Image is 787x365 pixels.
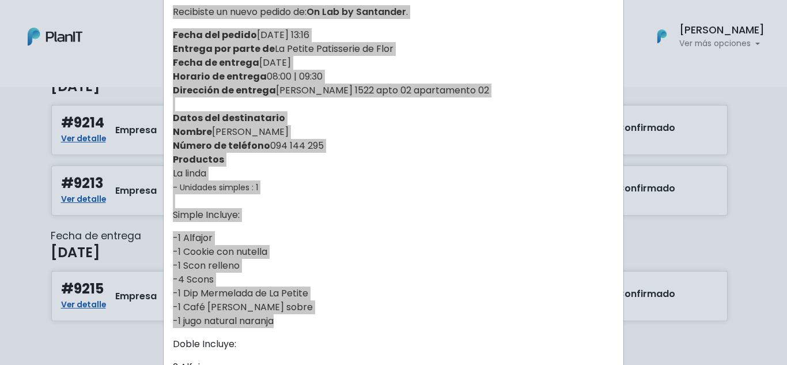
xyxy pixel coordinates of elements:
label: La Petite Patisserie de Flor [173,42,393,56]
p: Recibiste un nuevo pedido de: . [173,5,614,19]
div: ¿Necesitás ayuda? [59,11,166,33]
span: On Lab by Santander [307,5,406,18]
p: -1 Alfajor -1 Cookie con nutella -1 Scon relleno -4 Scons -1 Dip Mermelada de La Petite -1 Café [... [173,231,614,328]
strong: Nombre [173,125,212,138]
strong: Dirección de entrega [173,84,276,97]
strong: Productos [173,153,224,166]
strong: Fecha del pedido [173,28,257,42]
strong: Fecha de entrega [173,56,259,69]
strong: Datos del destinatario [173,111,285,125]
small: - Unidades simples : 1 [173,182,258,193]
strong: Horario de entrega [173,70,267,83]
p: Simple Incluye: [173,208,614,222]
strong: Entrega por parte de [173,42,275,55]
strong: Número de teléfono [173,139,270,152]
p: Doble Incluye: [173,337,614,351]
